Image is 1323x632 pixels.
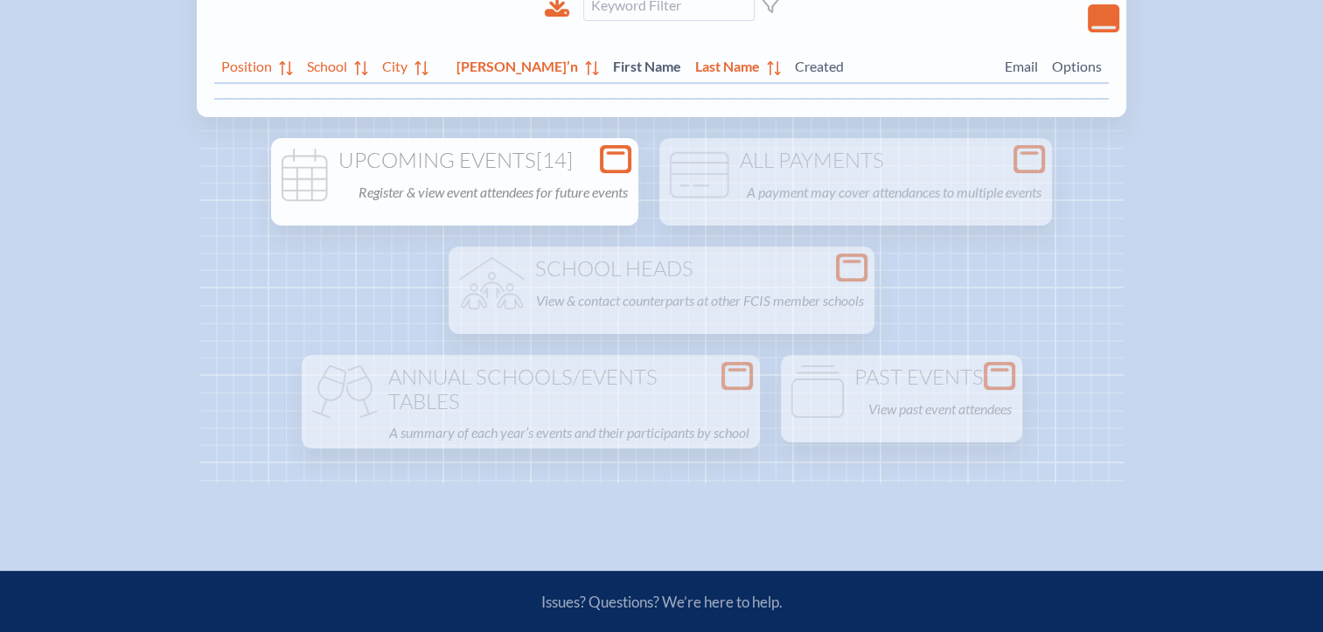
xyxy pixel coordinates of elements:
p: View & contact counterparts at other FCIS member schools [536,288,864,313]
h1: Past Events [788,365,1015,390]
span: Options [1052,54,1102,75]
span: Position [221,54,272,75]
h1: Annual Schools/Events Tables [309,365,753,413]
span: School [307,54,347,75]
p: A summary of each year’s events and their participants by school [389,420,749,445]
span: Last Name [695,54,760,75]
p: Issues? Questions? We’re here to help. [354,593,970,611]
p: View past event attendees [868,397,1012,421]
span: First Name [613,54,681,75]
span: Created [795,54,991,75]
span: [14] [536,147,573,173]
h1: All Payments [666,149,1045,173]
h1: School Heads [456,257,867,281]
p: A payment may cover attendances to multiple events [747,180,1041,205]
h1: Upcoming Events [278,149,631,173]
span: City [382,54,407,75]
span: [PERSON_NAME]’n [456,54,578,75]
span: Email [1005,54,1038,75]
p: Register & view event attendees for future events [359,180,628,205]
